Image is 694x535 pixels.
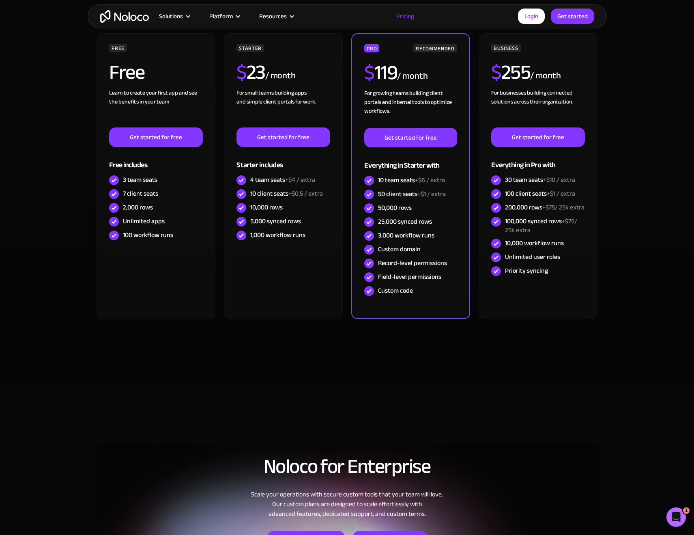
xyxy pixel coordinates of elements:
[250,231,305,239] div: 1,000 workflow runs
[159,11,183,22] div: Solutions
[123,175,157,184] div: 3 team seats
[378,176,445,185] div: 10 team seats
[378,217,432,226] div: 25,000 synced rows
[100,10,149,23] a: home
[109,147,202,173] div: Free includes
[364,89,457,128] div: For growing teams building client portals and internal tools to optimize workflows.
[505,189,575,198] div: 100 client seats
[364,63,397,83] h2: 119
[378,272,441,281] div: Field-level permissions
[491,127,584,147] a: Get started for free
[123,189,158,198] div: 7 client seats
[96,490,599,519] div: Scale your operations with secure custom tools that your team will love. Our custom plans are des...
[123,203,153,212] div: 2,000 rows
[123,231,173,239] div: 100 workflow runs
[364,44,379,52] div: PRO
[413,44,457,52] div: RECOMMENDED
[209,11,233,22] div: Platform
[378,245,421,254] div: Custom domain
[378,259,447,267] div: Record-level permissions
[250,217,301,226] div: 5,000 synced rows
[109,62,144,82] h2: Free
[249,11,303,22] div: Resources
[386,11,424,22] a: Pricing
[250,175,315,184] div: 4 team seats
[378,190,446,198] div: 50 client seats
[378,286,413,295] div: Custom code
[491,147,584,173] div: Everything in Pro with
[109,88,202,127] div: Learn to create your first app and see the benefits in your team ‍
[491,53,501,91] span: $
[123,217,165,226] div: Unlimited apps
[288,188,323,200] span: +$0.5 / extra
[666,507,686,527] iframe: Intercom live chat
[491,62,530,82] h2: 255
[236,127,330,147] a: Get started for free
[265,69,296,82] div: / month
[199,11,249,22] div: Platform
[505,252,560,261] div: Unlimited user roles
[109,44,127,52] div: FREE
[683,507,690,514] span: 1
[149,11,199,22] div: Solutions
[378,203,412,212] div: 50,000 rows
[551,9,594,24] a: Get started
[415,174,445,186] span: +$6 / extra
[236,147,330,173] div: Starter includes
[505,217,584,235] div: 100,000 synced rows
[542,201,584,214] span: +$75/ 25k extra
[364,54,374,92] span: $
[505,203,584,212] div: 200,000 rows
[364,128,457,147] a: Get started for free
[236,88,330,127] div: For small teams building apps and simple client portals for work. ‍
[505,175,575,184] div: 30 team seats
[285,174,315,186] span: +$4 / extra
[547,188,575,200] span: +$1 / extra
[236,44,264,52] div: STARTER
[543,174,575,186] span: +$10 / extra
[530,69,561,82] div: / month
[236,62,265,82] h2: 23
[96,455,599,477] h2: Noloco for Enterprise
[505,239,564,248] div: 10,000 workflow runs
[491,44,520,52] div: BUSINESS
[505,215,577,236] span: +$75/ 25k extra
[259,11,287,22] div: Resources
[250,189,323,198] div: 10 client seats
[109,127,202,147] a: Get started for free
[364,147,457,174] div: Everything in Starter with
[378,231,434,240] div: 3,000 workflow runs
[250,203,283,212] div: 10,000 rows
[505,266,548,275] div: Priority syncing
[236,53,247,91] span: $
[397,70,428,83] div: / month
[518,9,545,24] a: Login
[491,88,584,127] div: For businesses building connected solutions across their organization. ‍
[417,188,446,200] span: +$1 / extra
